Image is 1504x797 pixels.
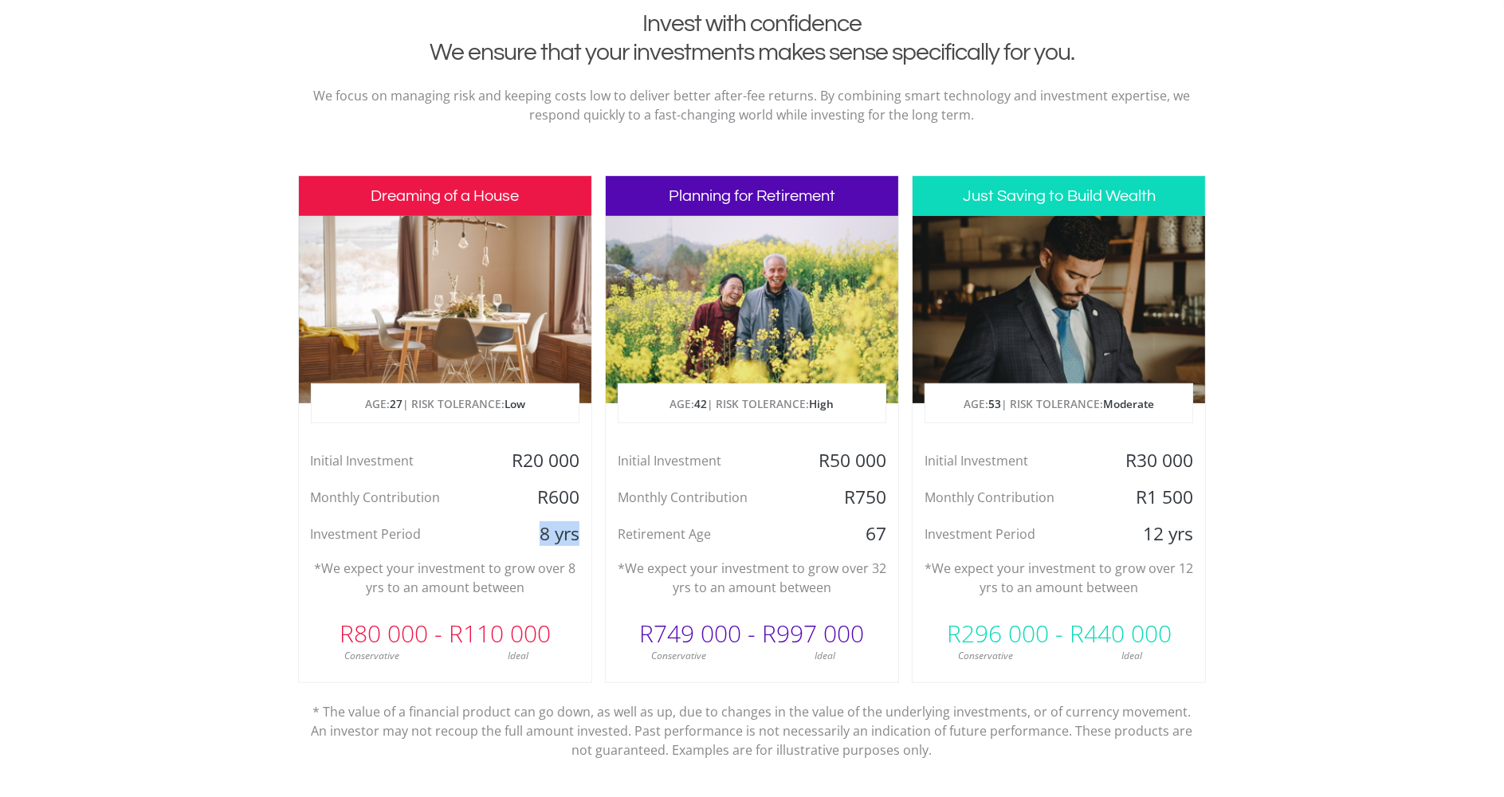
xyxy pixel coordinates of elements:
[913,176,1205,216] h3: Just Saving to Build Wealth
[618,559,886,597] p: *We expect your investment to grow over 32 yrs to an amount between
[801,485,898,509] div: R750
[913,485,1108,509] div: Monthly Contribution
[299,610,591,658] div: R80 000 - R110 000
[606,649,752,663] div: Conservative
[299,522,494,546] div: Investment Period
[913,649,1059,663] div: Conservative
[493,449,591,473] div: R20 000
[1108,449,1205,473] div: R30 000
[1059,649,1206,663] div: Ideal
[310,683,1195,760] p: * The value of a financial product can go down, as well as up, due to changes in the value of the...
[913,522,1108,546] div: Investment Period
[390,396,403,411] span: 27
[299,485,494,509] div: Monthly Contribution
[1108,522,1205,546] div: 12 yrs
[493,485,591,509] div: R600
[606,522,801,546] div: Retirement Age
[606,610,898,658] div: R749 000 - R997 000
[752,649,898,663] div: Ideal
[925,384,1192,424] p: AGE: | RISK TOLERANCE:
[913,449,1108,473] div: Initial Investment
[1103,396,1154,411] span: Moderate
[801,522,898,546] div: 67
[606,176,898,216] h3: Planning for Retirement
[925,559,1193,597] p: *We expect your investment to grow over 12 yrs to an amount between
[606,449,801,473] div: Initial Investment
[988,396,1001,411] span: 53
[299,449,494,473] div: Initial Investment
[312,384,579,424] p: AGE: | RISK TOLERANCE:
[299,176,591,216] h3: Dreaming of a House
[913,610,1205,658] div: R296 000 - R440 000
[801,449,898,473] div: R50 000
[618,384,886,424] p: AGE: | RISK TOLERANCE:
[310,10,1195,67] h2: Invest with confidence We ensure that your investments makes sense specifically for you.
[445,649,591,663] div: Ideal
[505,396,525,411] span: Low
[694,396,707,411] span: 42
[1108,485,1205,509] div: R1 500
[493,522,591,546] div: 8 yrs
[809,396,834,411] span: High
[311,559,579,597] p: *We expect your investment to grow over 8 yrs to an amount between
[299,649,446,663] div: Conservative
[606,485,801,509] div: Monthly Contribution
[310,86,1195,124] p: We focus on managing risk and keeping costs low to deliver better after-fee returns. By combining...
